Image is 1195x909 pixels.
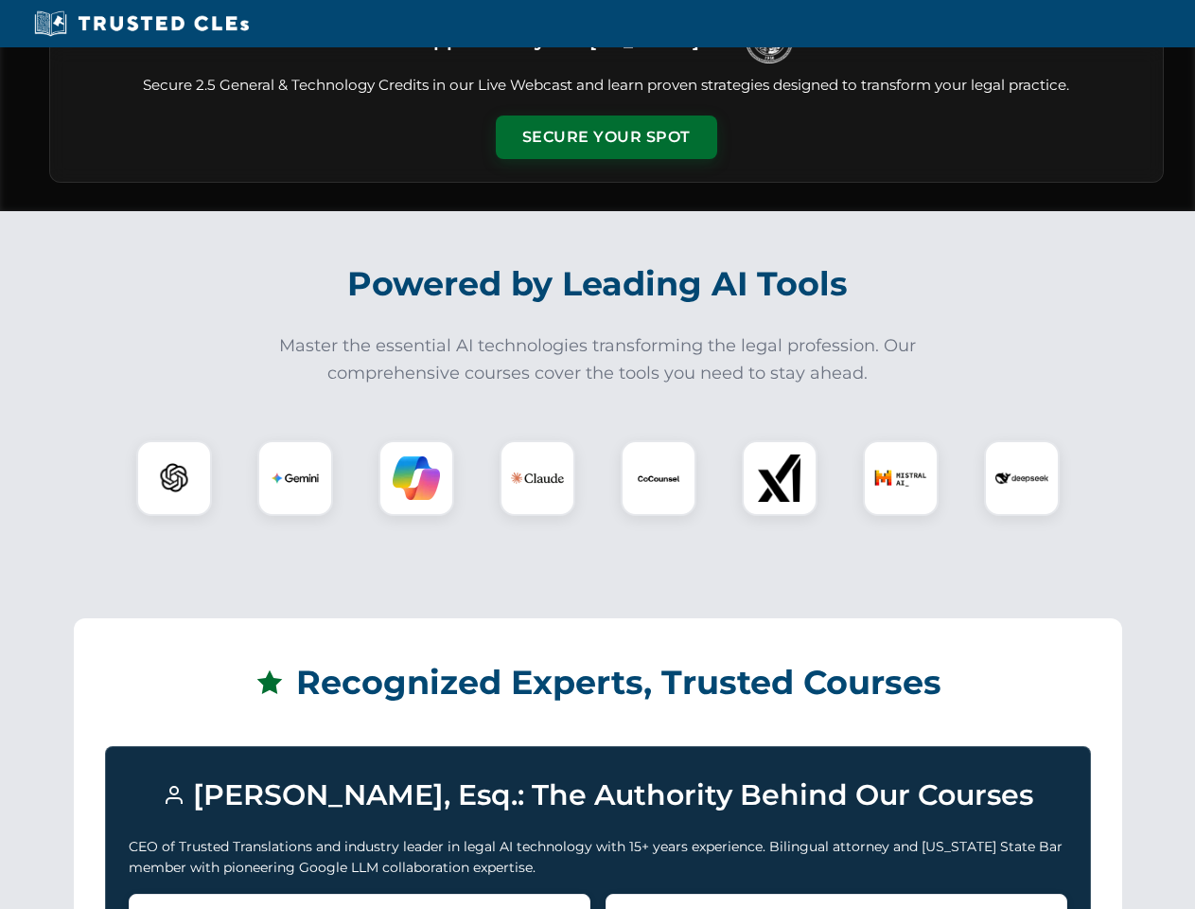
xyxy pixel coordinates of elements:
[129,836,1067,879] p: CEO of Trusted Translations and industry leader in legal AI technology with 15+ years experience....
[621,440,696,516] div: CoCounsel
[73,75,1140,97] p: Secure 2.5 General & Technology Credits in our Live Webcast and learn proven strategies designed ...
[393,454,440,502] img: Copilot Logo
[863,440,939,516] div: Mistral AI
[105,650,1091,716] h2: Recognized Experts, Trusted Courses
[984,440,1060,516] div: DeepSeek
[378,440,454,516] div: Copilot
[511,452,564,505] img: Claude Logo
[635,454,682,502] img: CoCounsel Logo
[500,440,575,516] div: Claude
[267,332,929,387] p: Master the essential AI technologies transforming the legal profession. Our comprehensive courses...
[74,251,1122,317] h2: Powered by Leading AI Tools
[147,451,202,506] img: ChatGPT Logo
[742,440,817,516] div: xAI
[129,770,1067,821] h3: [PERSON_NAME], Esq.: The Authority Behind Our Courses
[995,452,1048,505] img: DeepSeek Logo
[272,454,319,502] img: Gemini Logo
[136,440,212,516] div: ChatGPT
[257,440,333,516] div: Gemini
[756,454,803,502] img: xAI Logo
[874,452,927,505] img: Mistral AI Logo
[28,9,255,38] img: Trusted CLEs
[496,116,717,159] button: Secure Your Spot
